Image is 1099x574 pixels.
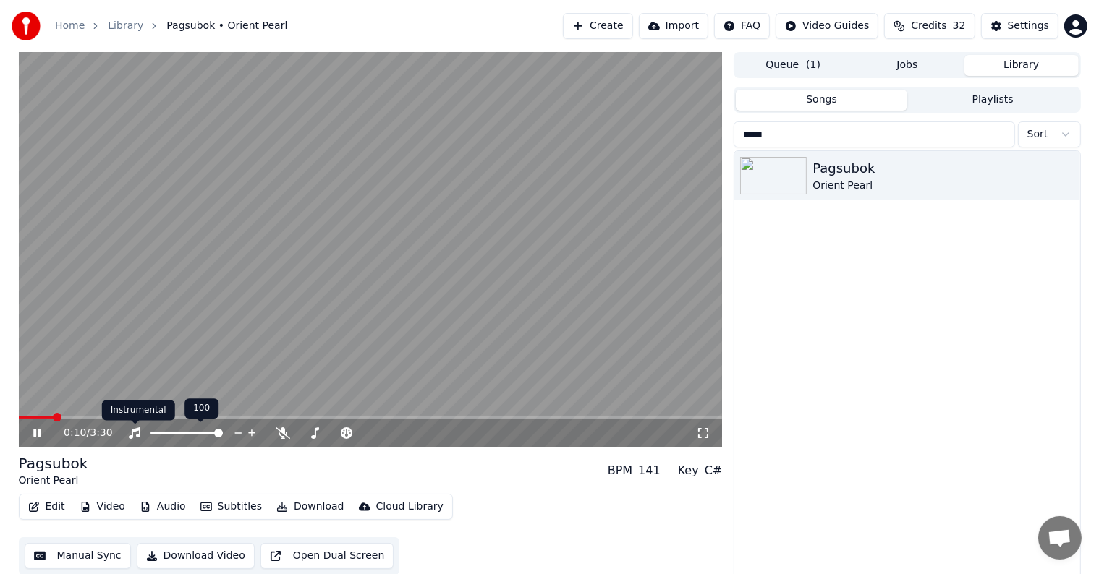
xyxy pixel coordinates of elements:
[22,497,71,517] button: Edit
[1027,127,1048,142] span: Sort
[884,13,975,39] button: Credits32
[911,19,946,33] span: Credits
[134,497,192,517] button: Audio
[714,13,770,39] button: FAQ
[705,462,723,479] div: C#
[74,497,131,517] button: Video
[184,398,218,419] div: 100
[271,497,350,517] button: Download
[55,19,287,33] nav: breadcrumb
[260,543,394,569] button: Open Dual Screen
[64,426,98,440] div: /
[639,13,708,39] button: Import
[563,13,633,39] button: Create
[64,426,86,440] span: 0:10
[166,19,287,33] span: Pagsubok • Orient Pearl
[12,12,41,40] img: youka
[608,462,632,479] div: BPM
[1008,19,1049,33] div: Settings
[108,19,143,33] a: Library
[964,55,1079,76] button: Library
[981,13,1058,39] button: Settings
[19,453,88,474] div: Pagsubok
[812,179,1074,193] div: Orient Pearl
[25,543,131,569] button: Manual Sync
[19,474,88,488] div: Orient Pearl
[137,543,255,569] button: Download Video
[678,462,699,479] div: Key
[736,55,850,76] button: Queue
[376,500,444,514] div: Cloud Library
[90,426,112,440] span: 3:30
[776,13,878,39] button: Video Guides
[102,400,175,421] div: Instrumental
[812,158,1074,179] div: Pagsubok
[55,19,85,33] a: Home
[806,58,820,72] span: ( 1 )
[195,497,268,517] button: Subtitles
[736,90,907,111] button: Songs
[850,55,964,76] button: Jobs
[907,90,1079,111] button: Playlists
[638,462,661,479] div: 141
[953,19,966,33] span: 32
[1038,516,1082,560] div: Open chat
